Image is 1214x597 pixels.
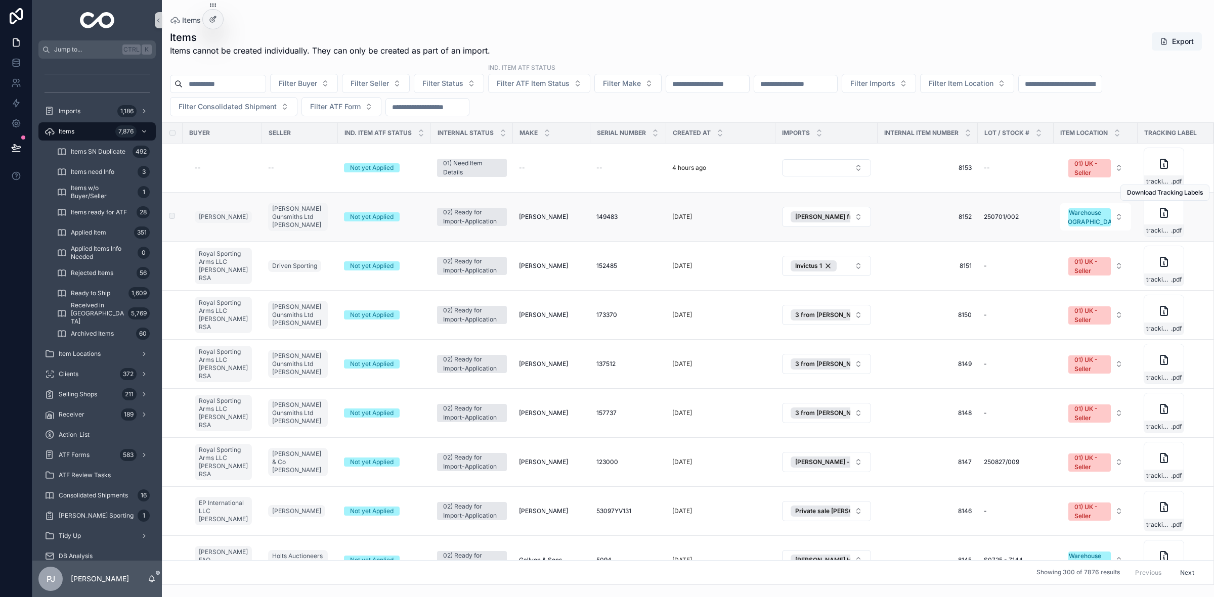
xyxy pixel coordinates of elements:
a: ATF Forms583 [38,446,156,464]
a: Consolidated Shipments16 [38,486,156,504]
span: tracking_label [1146,472,1171,480]
a: Applied Item351 [51,223,156,242]
span: K [143,45,151,54]
button: Select Button [920,74,1014,93]
button: Select Button [842,74,916,93]
a: Not yet Applied [344,163,425,172]
div: 02) Ready for Import-Application [443,306,501,324]
a: Royal Sporting Arms LLC [PERSON_NAME] RSA [195,295,256,335]
button: Select Button [1060,203,1131,231]
span: Selling Shops [59,390,97,398]
span: 8152 [884,213,972,221]
a: [DATE] [672,311,769,319]
span: - [984,360,987,368]
span: 3 from [PERSON_NAME] [795,409,866,417]
span: Received in [GEOGRAPHIC_DATA] [71,301,124,326]
a: Not yet Applied [344,261,425,270]
a: Select Button [1060,350,1132,378]
a: tracking_label.pdf [1144,393,1207,433]
a: 152485 [596,262,660,270]
span: Filter ATF Item Status [497,78,570,88]
span: Imports [59,107,80,115]
a: Royal Sporting Arms LLC [PERSON_NAME] RSA [195,442,256,482]
span: 149483 [596,213,618,221]
a: [PERSON_NAME] Gunsmiths Ltd [PERSON_NAME] [268,203,328,231]
a: tracking_label.pdf [1144,491,1207,531]
span: Ctrl [122,44,141,55]
span: Consolidated Shipments [59,491,128,499]
a: Applied Items Info Needed0 [51,244,156,262]
a: -- [268,164,332,172]
a: Items w/o Buyer/Seller1 [51,183,156,201]
span: Filter Make [603,78,641,88]
span: [PERSON_NAME] [519,458,568,466]
a: Rejected Items56 [51,264,156,282]
button: Unselect 5658 [791,358,881,370]
p: [DATE] [672,262,692,270]
span: [PERSON_NAME] from [PERSON_NAME] [795,213,913,221]
button: Select Button [301,97,381,116]
a: - [984,409,1048,417]
span: 173370 [596,311,617,319]
a: tracking_label.pdf [1144,295,1207,335]
button: Jump to...CtrlK [38,40,156,59]
a: 01) Need Item Details [437,159,507,177]
a: Ready to Ship1,609 [51,284,156,302]
span: tracking_label [1146,325,1171,333]
span: tracking_label [1146,275,1171,284]
a: Not yet Applied [344,457,425,467]
a: Items [170,15,201,25]
div: 0 [138,247,150,259]
a: [DATE] [672,360,769,368]
div: Not yet Applied [350,163,394,172]
a: Select Button [782,255,872,277]
a: Not yet Applied [344,408,425,418]
span: [PERSON_NAME] [519,311,568,319]
span: tracking_label [1146,374,1171,382]
div: 16 [138,489,150,501]
a: [PERSON_NAME] Gunsmiths Ltd [PERSON_NAME] [268,397,332,429]
div: 01) UK - Seller [1074,306,1105,325]
button: Select Button [782,256,871,276]
div: 56 [137,267,150,279]
button: Select Button [782,354,871,374]
a: [PERSON_NAME] [519,458,584,466]
a: [PERSON_NAME] Gunsmiths Ltd [PERSON_NAME] [268,399,328,427]
div: 372 [120,368,137,380]
a: -- [195,164,256,172]
span: ATF Review Tasks [59,471,111,479]
a: Select Button [1060,448,1132,476]
div: Not yet Applied [350,408,394,418]
a: Royal Sporting Arms LLC [PERSON_NAME] RSA [195,248,252,284]
a: Selling Shops211 [38,385,156,403]
span: Filter Item Location [929,78,993,88]
button: Select Button [1060,448,1131,476]
div: Not yet Applied [350,457,394,467]
a: tracking_label.pdf [1144,246,1207,286]
a: -- [519,164,584,172]
span: Filter Status [422,78,463,88]
a: [PERSON_NAME] [519,213,584,221]
span: Items ready for ATF [71,208,127,216]
span: Royal Sporting Arms LLC [PERSON_NAME] RSA [199,397,248,429]
a: Clients372 [38,365,156,383]
a: Select Button [782,451,872,473]
a: Imports1,186 [38,102,156,120]
a: Items SN Duplicate492 [51,143,156,161]
span: -- [984,164,990,172]
span: 123000 [596,458,618,466]
span: 8153 [884,164,972,172]
a: 8149 [884,360,972,368]
a: Select Button [782,500,872,522]
a: -- [596,164,660,172]
a: Select Button [782,402,872,424]
span: 250827/009 [984,458,1019,466]
span: [PERSON_NAME] [519,213,568,221]
a: Royal Sporting Arms LLC [PERSON_NAME] RSA [195,444,252,480]
span: [PERSON_NAME] [199,213,248,221]
a: - [984,311,1048,319]
a: 123000 [596,458,660,466]
button: Select Button [488,74,590,93]
div: 02) Ready for Import-Application [443,208,501,226]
